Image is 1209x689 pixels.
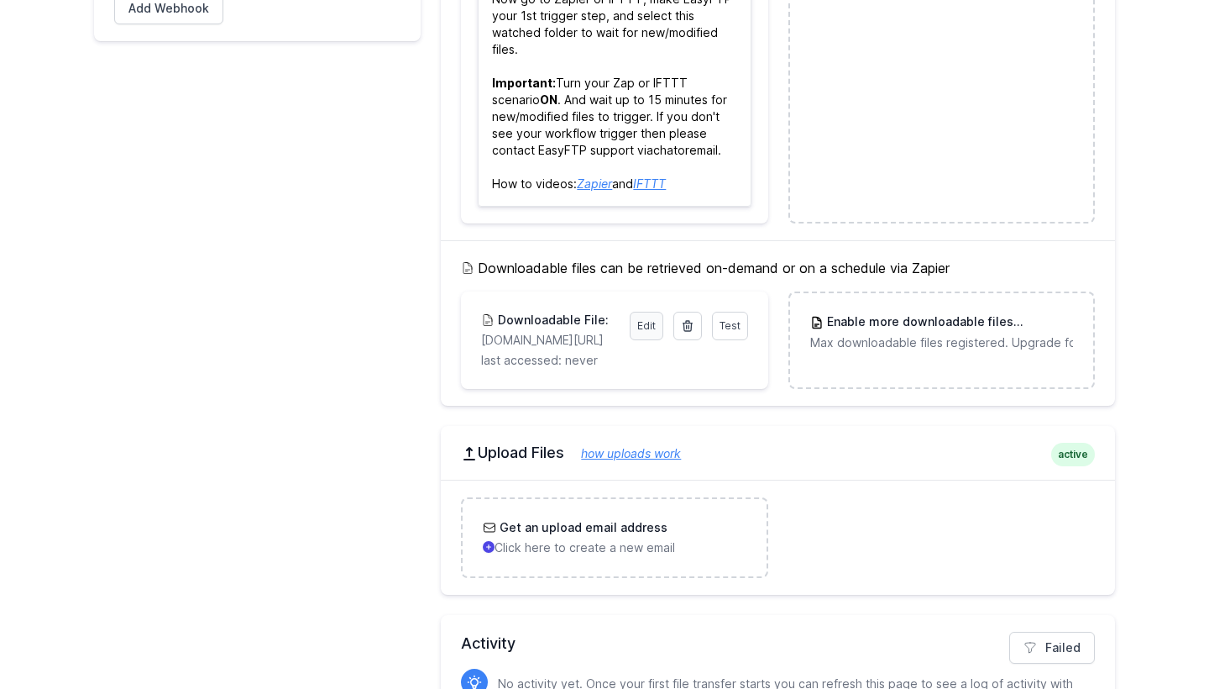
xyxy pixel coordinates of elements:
span: Test [720,319,741,332]
a: Get an upload email address Click here to create a new email [463,499,766,576]
a: Zapier [577,176,612,191]
h5: Downloadable files can be retrieved on-demand or on a schedule via Zapier [461,258,1095,278]
h3: Enable more downloadable files [824,313,1073,331]
a: Test [712,312,748,340]
iframe: Drift Widget Chat Controller [1125,605,1189,669]
a: Edit [630,312,663,340]
h2: Activity [461,632,1095,655]
a: how uploads work [564,446,681,460]
span: active [1051,443,1095,466]
a: Enable more downloadable filesUpgrade Max downloadable files registered. Upgrade for more. [790,293,1093,371]
b: ON [540,92,557,107]
h3: Downloadable File: [495,312,609,329]
a: Failed [1009,632,1095,664]
b: Important: [492,76,556,90]
h2: Upload Files [461,443,1095,463]
p: last accessed: never [481,352,747,369]
a: IFTTT [633,176,666,191]
p: Click here to create a new email [483,539,746,556]
a: chat [653,143,678,157]
p: [DOMAIN_NAME][URL] [481,332,619,349]
span: Upgrade [1013,314,1074,331]
h3: Get an upload email address [496,519,667,536]
a: email [689,143,718,157]
p: Max downloadable files registered. Upgrade for more. [810,334,1073,351]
